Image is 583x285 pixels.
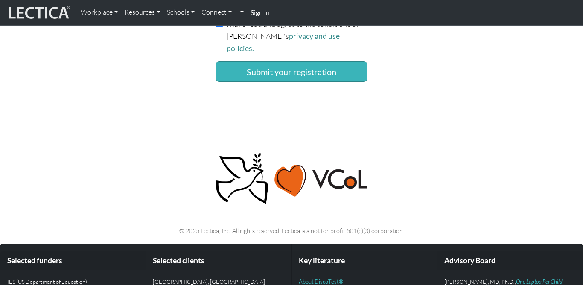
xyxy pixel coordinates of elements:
img: lecticalive [6,5,70,21]
strong: Sign in [251,8,270,16]
div: Advisory Board [437,251,583,270]
a: Sign in [247,3,273,22]
button: Submit your registration [216,61,367,82]
div: Key literature [292,251,437,270]
a: Workplace [77,3,121,21]
a: Resources [121,3,163,21]
a: Schools [163,3,198,21]
a: About DiscoTest® [299,278,343,285]
a: One Laptop Per Child [516,278,563,285]
label: I have read and agree to the conditions of [PERSON_NAME]'s [227,18,367,55]
div: Selected clients [146,251,291,270]
div: Selected funders [0,251,146,270]
img: Peace, love, VCoL [213,152,370,205]
p: © 2025 Lectica, Inc. All rights reserved. Lectica is a not for profit 501(c)(3) corporation. [53,226,530,236]
a: Connect [198,3,235,21]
